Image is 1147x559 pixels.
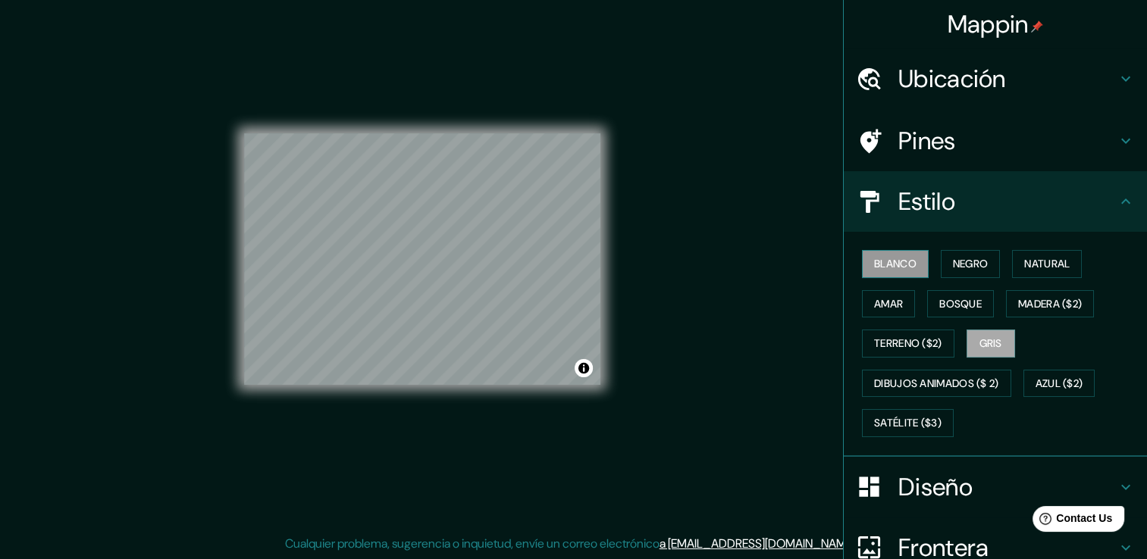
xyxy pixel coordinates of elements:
[939,295,982,314] font: Bosque
[660,536,855,551] a: a [EMAIL_ADDRESS][DOMAIN_NAME]
[979,334,1002,353] font: Gris
[874,414,942,433] font: Satélite ($3)
[874,374,999,393] font: Dibujos animados ($ 2)
[967,329,1015,358] button: Gris
[1023,370,1095,398] button: Azul ($2)
[948,8,1029,40] font: Mappin
[953,255,989,273] font: Negro
[1012,250,1082,278] button: Natural
[844,457,1147,517] div: Diseño
[862,250,929,278] button: Blanco
[927,290,994,318] button: Bosque
[1036,374,1083,393] font: Azul ($2)
[1024,255,1070,273] font: Natural
[862,370,1011,398] button: Dibujos animados ($ 2)
[844,171,1147,232] div: Estilo
[898,186,1117,217] h4: Estilo
[1018,295,1082,314] font: Madera ($2)
[1031,20,1043,33] img: pin-icon.png
[844,111,1147,171] div: Pines
[1012,500,1130,542] iframe: Help widget launcher
[874,334,942,353] font: Terreno ($2)
[898,472,1117,502] h4: Diseño
[575,359,593,377] button: Alternar atribución
[898,126,1117,156] h4: Pines
[285,535,857,553] p: Cualquier problema, sugerencia o inquietud, envíe un correo electrónico .
[244,133,600,385] canvas: Mapa
[898,64,1117,94] h4: Ubicación
[874,255,917,273] font: Blanco
[862,409,954,437] button: Satélite ($3)
[941,250,1001,278] button: Negro
[1006,290,1094,318] button: Madera ($2)
[862,290,915,318] button: Amar
[874,295,903,314] font: Amar
[862,329,954,358] button: Terreno ($2)
[844,48,1147,109] div: Ubicación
